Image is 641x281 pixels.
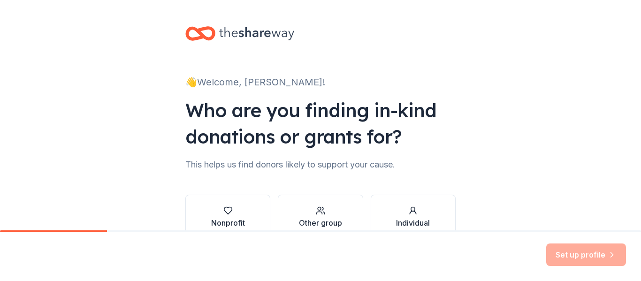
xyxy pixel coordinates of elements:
div: Who are you finding in-kind donations or grants for? [185,97,456,150]
div: Other group [299,217,342,228]
button: Nonprofit [185,195,270,240]
div: Individual [396,217,430,228]
div: This helps us find donors likely to support your cause. [185,157,456,172]
div: Nonprofit [211,217,245,228]
button: Individual [371,195,456,240]
div: 👋 Welcome, [PERSON_NAME]! [185,75,456,90]
button: Other group [278,195,363,240]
